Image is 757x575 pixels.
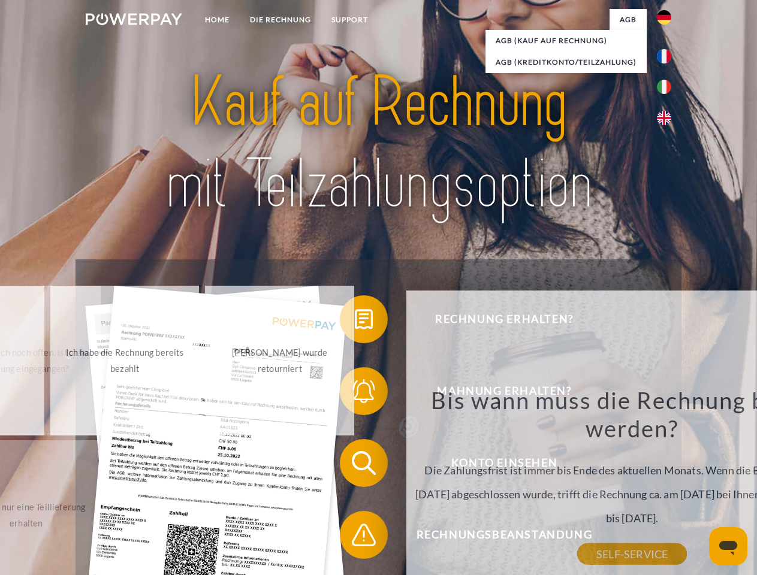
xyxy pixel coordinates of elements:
[86,13,182,25] img: logo-powerpay-white.svg
[485,30,647,52] a: AGB (Kauf auf Rechnung)
[340,439,652,487] button: Konto einsehen
[610,9,647,31] a: agb
[577,543,687,565] a: SELF-SERVICE
[212,344,347,377] div: [PERSON_NAME] wurde retourniert
[58,344,192,377] div: Ich habe die Rechnung bereits bezahlt
[349,520,379,550] img: qb_warning.svg
[657,10,671,25] img: de
[240,9,321,31] a: DIE RECHNUNG
[657,49,671,63] img: fr
[321,9,378,31] a: SUPPORT
[195,9,240,31] a: Home
[340,511,652,559] button: Rechnungsbeanstandung
[709,527,747,565] iframe: Schaltfläche zum Öffnen des Messaging-Fensters
[657,80,671,94] img: it
[349,448,379,478] img: qb_search.svg
[114,57,643,229] img: title-powerpay_de.svg
[657,111,671,125] img: en
[485,52,647,73] a: AGB (Kreditkonto/Teilzahlung)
